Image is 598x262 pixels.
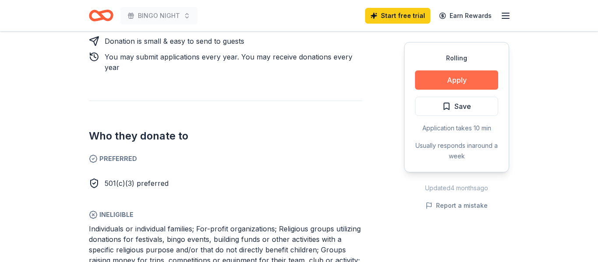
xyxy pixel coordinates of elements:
span: 501(c)(3) preferred [105,179,169,188]
div: Application takes 10 min [415,123,498,133]
div: Updated 4 months ago [404,183,509,193]
span: Save [454,101,471,112]
span: BINGO NIGHT [138,10,180,21]
div: Rolling [415,53,498,63]
div: You may submit applications every year . You may receive donations every year [105,52,362,73]
div: Donation is small & easy to send to guests [105,36,244,46]
button: Apply [415,70,498,90]
span: Preferred [89,154,362,164]
a: Home [89,5,113,26]
span: Ineligible [89,210,362,220]
button: Report a mistake [426,200,488,211]
a: Start free trial [365,8,430,24]
button: Save [415,97,498,116]
div: Usually responds in around a week [415,140,498,161]
h2: Who they donate to [89,129,362,143]
button: BINGO NIGHT [120,7,197,24]
a: Earn Rewards [434,8,497,24]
